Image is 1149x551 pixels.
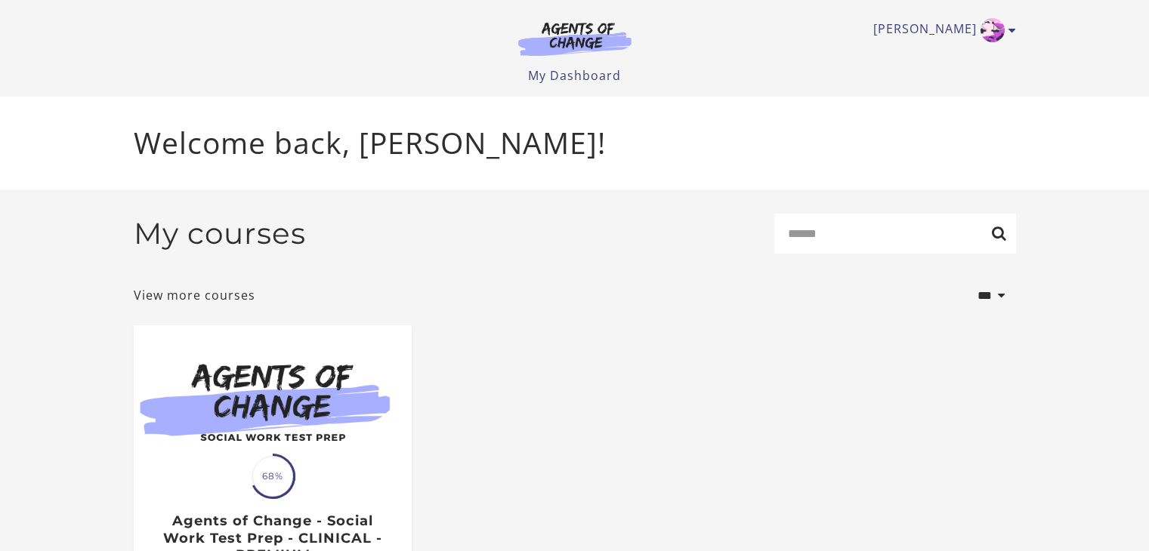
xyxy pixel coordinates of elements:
h2: My courses [134,216,306,251]
span: 68% [252,456,293,497]
a: View more courses [134,286,255,304]
img: Agents of Change Logo [502,21,647,56]
p: Welcome back, [PERSON_NAME]! [134,121,1016,165]
a: Toggle menu [873,18,1008,42]
a: My Dashboard [528,67,621,84]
